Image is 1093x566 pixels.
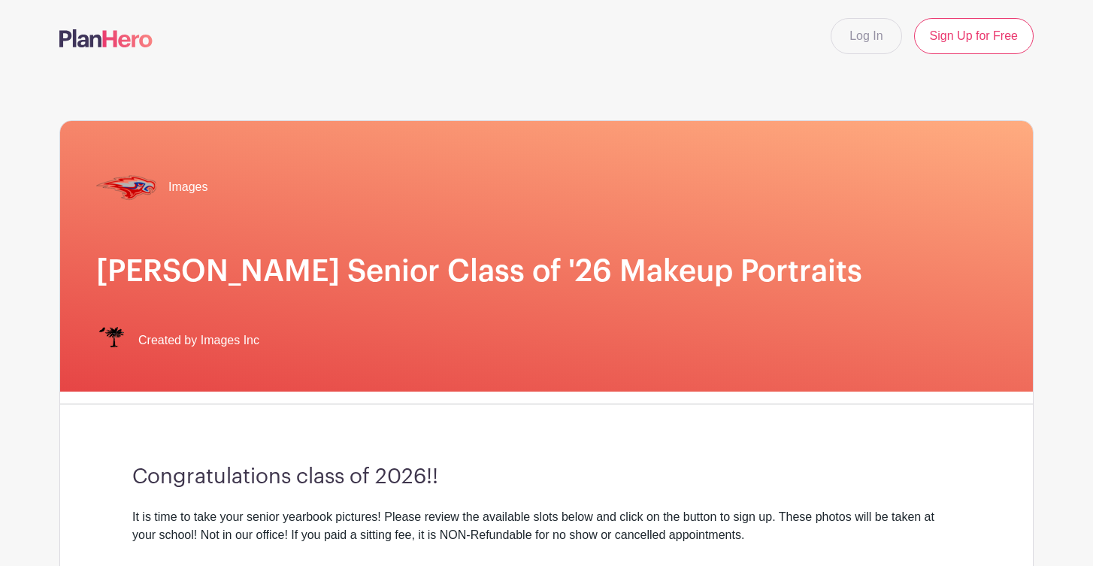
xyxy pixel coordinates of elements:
div: It is time to take your senior yearbook pictures! Please review the available slots below and cli... [132,508,961,562]
span: Created by Images Inc [138,331,259,350]
img: hammond%20transp.%20(1).png [96,157,156,217]
a: Sign Up for Free [914,18,1034,54]
h3: Congratulations class of 2026!! [132,465,961,490]
h1: [PERSON_NAME] Senior Class of '26 Makeup Portraits [96,253,997,289]
img: IMAGES%20logo%20transparenT%20PNG%20s.png [96,325,126,356]
a: Log In [831,18,901,54]
span: Images [168,178,207,196]
img: logo-507f7623f17ff9eddc593b1ce0a138ce2505c220e1c5a4e2b4648c50719b7d32.svg [59,29,153,47]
